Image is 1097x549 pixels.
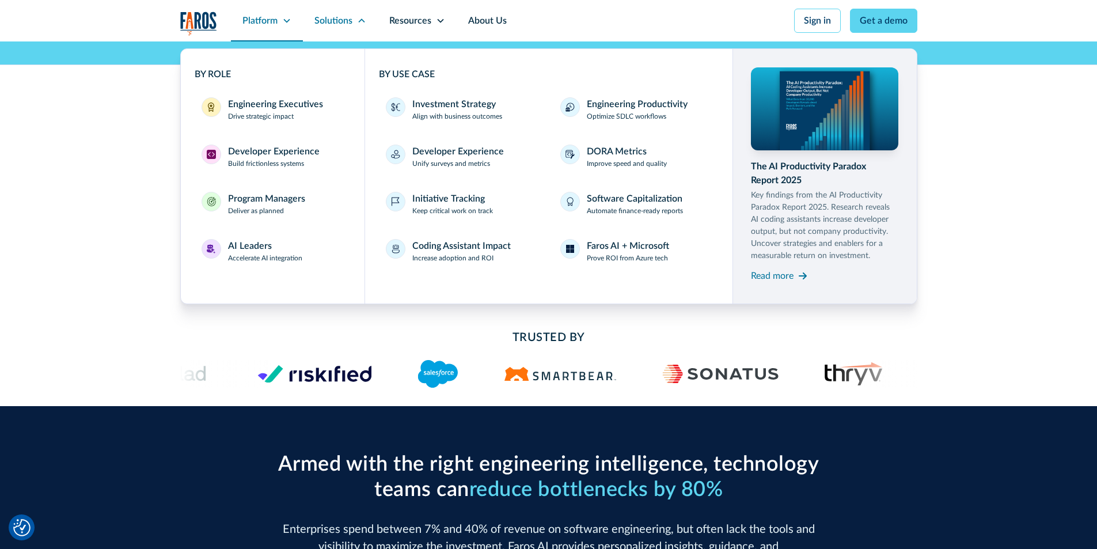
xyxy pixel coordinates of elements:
p: Automate finance-ready reports [587,206,683,216]
h2: Armed with the right engineering intelligence, technology teams can [272,452,825,502]
div: Resources [389,14,431,28]
div: Solutions [314,14,352,28]
div: Investment Strategy [412,97,496,111]
a: Faros AI + MicrosoftProve ROI from Azure tech [553,232,719,270]
p: Keep critical work on track [412,206,493,216]
div: Engineering Productivity [587,97,688,111]
div: BY ROLE [195,67,351,81]
a: The AI Productivity Paradox Report 2025Key findings from the AI Productivity Paradox Report 2025.... [751,67,898,285]
a: Get a demo [850,9,917,33]
p: Prove ROI from Azure tech [587,253,668,263]
img: Developer Experience [207,150,216,159]
button: Cookie Settings [13,519,31,536]
a: Engineering ProductivityOptimize SDLC workflows [553,90,719,128]
p: Align with business outcomes [412,111,502,122]
nav: Solutions [180,41,917,304]
p: Drive strategic impact [228,111,294,122]
a: Initiative TrackingKeep critical work on track [379,185,544,223]
h2: Trusted By [272,329,825,346]
a: Developer ExperienceUnify surveys and metrics [379,138,544,176]
img: Logo of the risk management platform Riskified. [258,365,372,383]
p: Build frictionless systems [228,158,304,169]
div: AI Leaders [228,239,272,253]
div: The AI Productivity Paradox Report 2025 [751,160,898,187]
img: AI Leaders [207,244,216,253]
a: home [180,12,217,35]
img: Engineering Executives [207,103,216,112]
div: DORA Metrics [587,145,647,158]
div: Developer Experience [412,145,504,158]
div: Coding Assistant Impact [412,239,511,253]
div: Faros AI + Microsoft [587,239,669,253]
p: Unify surveys and metrics [412,158,490,169]
a: DORA MetricsImprove speed and quality [553,138,719,176]
p: Optimize SDLC workflows [587,111,666,122]
a: Software CapitalizationAutomate finance-ready reports [553,185,719,223]
a: Coding Assistant ImpactIncrease adoption and ROI [379,232,544,270]
img: Revisit consent button [13,519,31,536]
div: Platform [242,14,278,28]
p: Key findings from the AI Productivity Paradox Report 2025. Research reveals AI coding assistants ... [751,190,898,262]
span: reduce bottlenecks by 80% [469,479,723,500]
div: Developer Experience [228,145,320,158]
img: Sonatus Logo [662,365,779,383]
div: Software Capitalization [587,192,682,206]
p: Accelerate AI integration [228,253,302,263]
div: BY USE CASE [379,67,719,81]
div: Read more [751,269,794,283]
a: Investment StrategyAlign with business outcomes [379,90,544,128]
a: AI LeadersAI LeadersAccelerate AI integration [195,232,351,270]
img: Logo of the analytics and reporting company Faros. [180,12,217,35]
img: Logo of the software testing platform SmartBear. [504,367,616,381]
a: Engineering ExecutivesEngineering ExecutivesDrive strategic impact [195,90,351,128]
a: Sign in [794,9,841,33]
div: Engineering Executives [228,97,323,111]
p: Increase adoption and ROI [412,253,494,263]
p: Improve speed and quality [587,158,667,169]
a: Program ManagersProgram ManagersDeliver as planned [195,185,351,223]
img: Program Managers [207,197,216,206]
img: Logo of the CRM platform Salesforce. [418,360,458,388]
p: Deliver as planned [228,206,284,216]
div: Initiative Tracking [412,192,485,206]
a: Developer ExperienceDeveloper ExperienceBuild frictionless systems [195,138,351,176]
div: Program Managers [228,192,305,206]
